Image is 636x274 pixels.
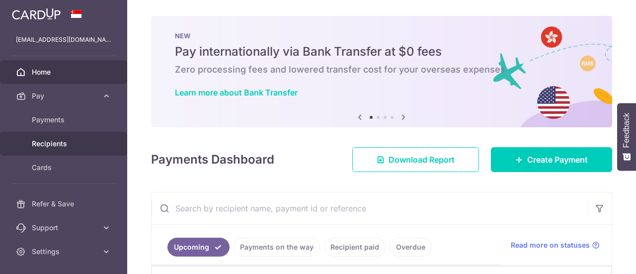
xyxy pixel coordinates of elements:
[12,8,61,20] img: CardUp
[175,32,588,40] p: NEW
[32,67,97,77] span: Home
[617,103,636,171] button: Feedback - Show survey
[32,223,97,233] span: Support
[32,91,97,101] span: Pay
[32,163,97,173] span: Cards
[491,147,612,172] a: Create Payment
[352,147,479,172] a: Download Report
[175,44,588,60] h5: Pay internationally via Bank Transfer at $0 fees
[151,16,612,127] img: Bank transfer banner
[32,139,97,149] span: Recipients
[389,154,455,166] span: Download Report
[234,238,320,257] a: Payments on the way
[32,199,97,209] span: Refer & Save
[151,151,274,169] h4: Payments Dashboard
[511,240,590,250] span: Read more on statuses
[152,192,588,224] input: Search by recipient name, payment id or reference
[527,154,588,166] span: Create Payment
[32,247,97,257] span: Settings
[32,115,97,125] span: Payments
[175,64,588,76] h6: Zero processing fees and lowered transfer cost for your overseas expenses
[390,238,432,257] a: Overdue
[324,238,386,257] a: Recipient paid
[16,35,111,45] p: [EMAIL_ADDRESS][DOMAIN_NAME]
[622,113,631,148] span: Feedback
[175,88,298,97] a: Learn more about Bank Transfer
[167,238,230,257] a: Upcoming
[572,244,626,269] iframe: Opens a widget where you can find more information
[511,240,600,250] a: Read more on statuses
